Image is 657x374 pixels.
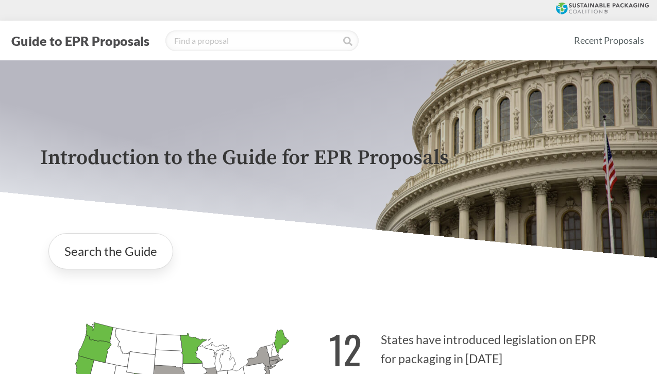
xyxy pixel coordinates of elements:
p: Introduction to the Guide for EPR Proposals [40,147,617,170]
a: Search the Guide [48,233,173,269]
input: Find a proposal [165,30,359,51]
a: Recent Proposals [569,29,649,52]
button: Guide to EPR Proposals [8,32,153,49]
